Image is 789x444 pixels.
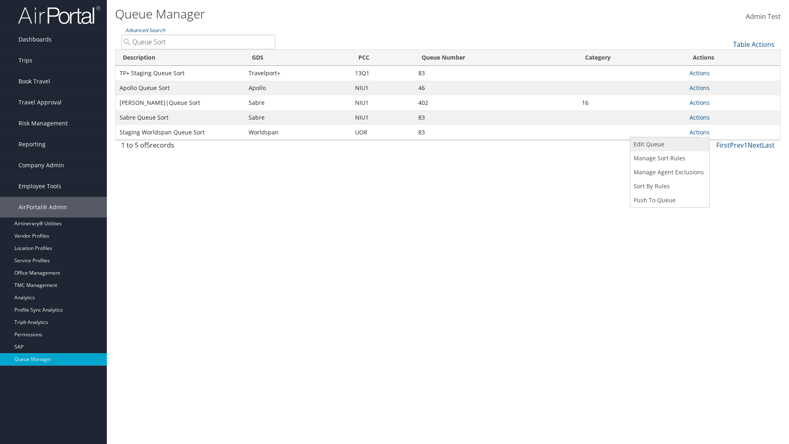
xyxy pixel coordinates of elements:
[716,141,730,150] a: First
[115,125,245,140] td: Staging Worldspan Queue Sort
[351,110,414,125] td: NIU1
[18,176,61,197] span: Employee Tools
[351,66,414,81] td: 13Q1
[245,66,351,81] td: Travelport+
[18,29,52,50] span: Dashboards
[115,5,559,23] h1: Queue Manager
[414,110,578,125] td: 83
[690,113,710,121] a: Actions
[115,81,245,95] td: Apollo Queue Sort
[685,50,780,66] th: Actions
[578,95,685,110] td: 16
[146,141,150,150] span: 5
[690,128,710,136] a: Actions
[245,110,351,125] td: Sabre
[245,50,351,66] th: GDS: activate to sort column ascending
[414,95,578,110] td: 402
[18,50,32,71] span: Trips
[690,69,710,77] a: Actions
[414,66,578,81] td: 83
[18,92,62,113] span: Travel Approval
[746,4,781,30] a: Admin Test
[115,95,245,110] td: [PERSON_NAME]|Queue Sort
[351,50,414,66] th: PCC: activate to sort column ascending
[630,165,707,179] a: Manage Agent Exclusions
[125,27,165,34] a: Advanced Search
[747,141,762,150] a: Next
[121,140,275,154] div: 1 to 5 of records
[115,110,245,125] td: Sabre Queue Sort
[733,40,775,49] a: Table Actions
[578,50,685,66] th: Category: activate to sort column ascending
[414,81,578,95] td: 46
[730,141,744,150] a: Prev
[351,95,414,110] td: NIU1
[18,155,64,176] span: Company Admin
[414,125,578,140] td: 83
[744,141,747,150] a: 1
[351,125,414,140] td: UOR
[245,125,351,140] td: Worldspan
[245,95,351,110] td: Sabre
[630,193,707,207] a: Push To Queue
[690,99,710,106] a: Actions
[762,141,775,150] a: Last
[18,134,46,155] span: Reporting
[414,50,578,66] th: Queue Number: activate to sort column ascending
[630,137,707,151] a: Edit Queue
[115,50,245,66] th: Description: activate to sort column ascending
[18,113,68,134] span: Risk Management
[245,81,351,95] td: Apollo
[746,12,781,21] span: Admin Test
[18,71,50,92] span: Book Travel
[18,5,100,25] img: airportal-logo.png
[630,151,707,165] a: Manage Sort Rules
[690,84,710,92] a: Actions
[630,179,707,193] a: Sort Using Queue's Rules
[115,66,245,81] td: TP+ Staging Queue Sort
[18,197,67,217] span: AirPortal® Admin
[351,81,414,95] td: NIU1
[121,35,275,49] input: Advanced Search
